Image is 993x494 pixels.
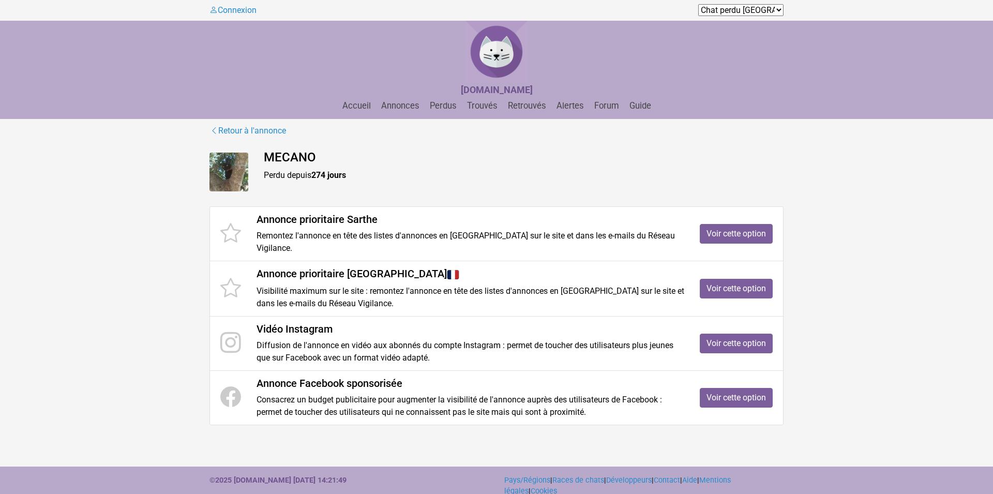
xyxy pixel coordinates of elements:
[264,150,784,165] h4: MECANO
[257,394,684,418] p: Consacrez un budget publicitaire pour augmenter la visibilité de l'annonce auprès des utilisateur...
[700,279,773,298] a: Voir cette option
[625,101,655,111] a: Guide
[461,84,533,95] strong: [DOMAIN_NAME]
[552,101,588,111] a: Alertes
[700,224,773,244] a: Voir cette option
[682,476,697,485] a: Aide
[654,476,680,485] a: Contact
[700,388,773,408] a: Voir cette option
[590,101,623,111] a: Forum
[209,124,287,138] a: Retour à l'annonce
[209,5,257,15] a: Connexion
[257,213,684,226] h4: Annonce prioritaire Sarthe
[257,267,684,281] h4: Annonce prioritaire [GEOGRAPHIC_DATA]
[465,21,528,83] img: Chat Perdu France
[606,476,652,485] a: Développeurs
[209,476,347,485] strong: ©2025 [DOMAIN_NAME] [DATE] 14:21:49
[426,101,461,111] a: Perdus
[504,101,550,111] a: Retrouvés
[338,101,375,111] a: Accueil
[461,85,533,95] a: [DOMAIN_NAME]
[257,377,684,390] h4: Annonce Facebook sponsorisée
[447,268,459,281] img: France
[257,230,684,255] p: Remontez l'annonce en tête des listes d'annonces en [GEOGRAPHIC_DATA] sur le site et dans les e-m...
[264,169,784,182] p: Perdu depuis
[257,323,684,335] h4: Vidéo Instagram
[257,339,684,364] p: Diffusion de l'annonce en vidéo aux abonnés du compte Instagram : permet de toucher des utilisate...
[311,170,346,180] strong: 274 jours
[377,101,424,111] a: Annonces
[463,101,502,111] a: Trouvés
[257,285,684,310] p: Visibilité maximum sur le site : remontez l'annonce en tête des listes d'annonces en [GEOGRAPHIC_...
[700,334,773,353] a: Voir cette option
[504,476,550,485] a: Pays/Régions
[552,476,604,485] a: Races de chats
